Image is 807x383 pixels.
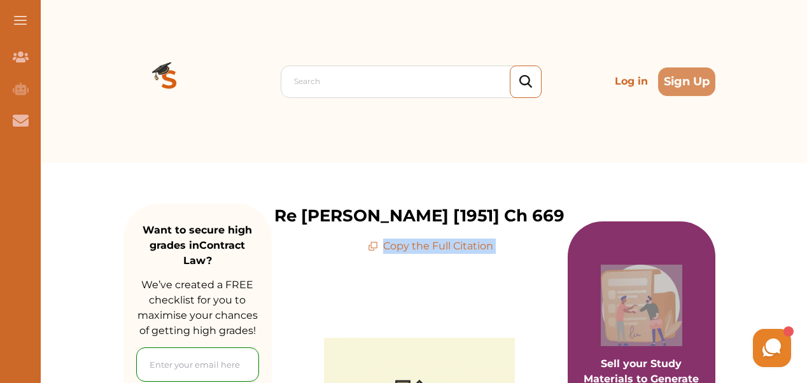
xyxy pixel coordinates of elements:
img: search_icon [519,75,532,88]
iframe: HelpCrunch [750,326,794,370]
img: Purple card image [601,265,682,346]
input: Enter your email here [136,347,259,382]
p: Copy the Full Citation [368,239,493,254]
p: Re [PERSON_NAME] [1951] Ch 669 [274,204,565,228]
button: Sign Up [658,67,715,96]
strong: Want to secure high grades in Contract Law ? [143,224,252,267]
span: We’ve created a FREE checklist for you to maximise your chances of getting high grades! [137,279,258,337]
img: Logo [123,36,215,127]
p: Log in [610,69,653,94]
